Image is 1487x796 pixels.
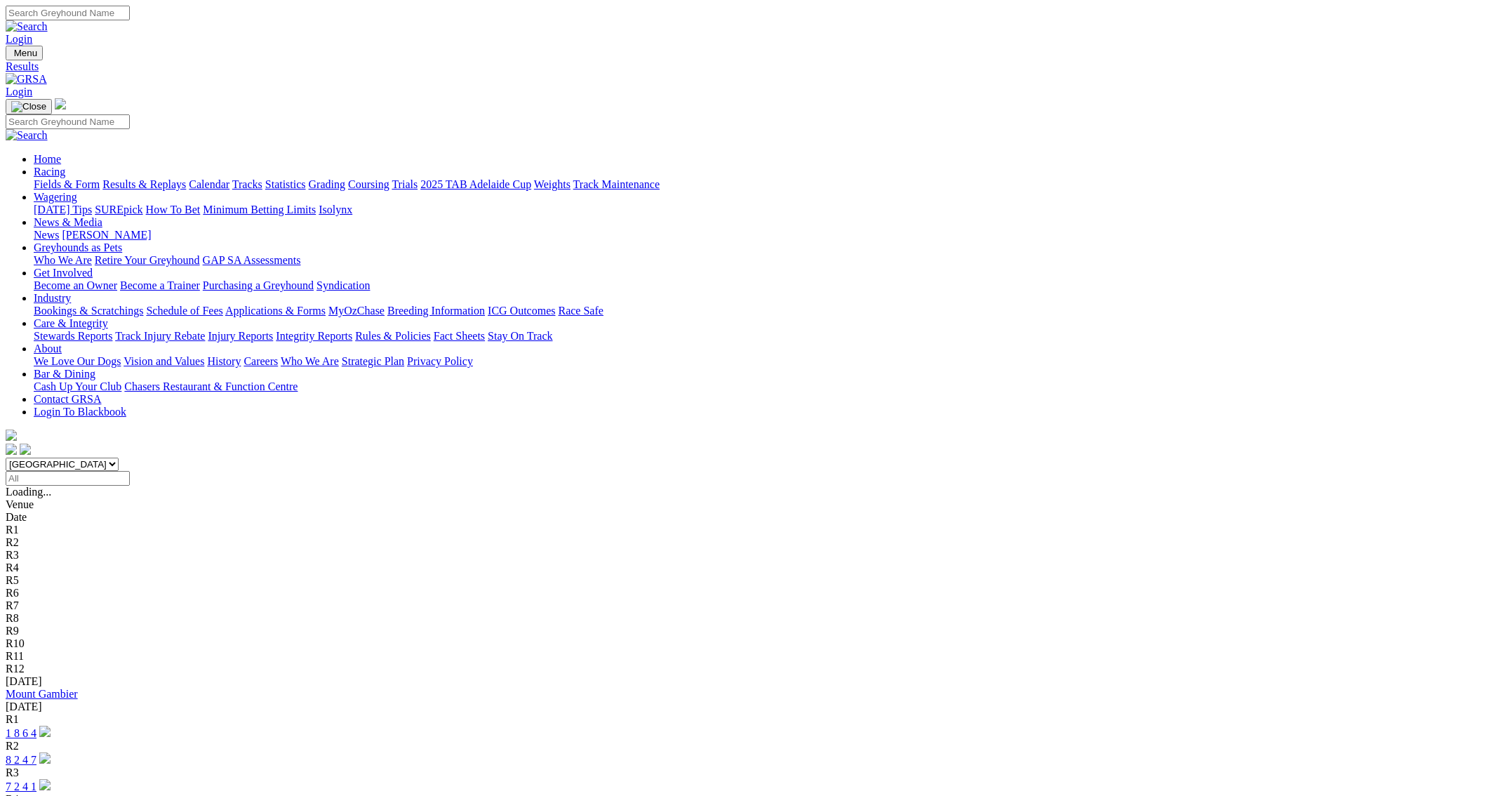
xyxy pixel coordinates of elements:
[6,549,1481,562] div: R3
[95,254,200,266] a: Retire Your Greyhound
[407,355,473,367] a: Privacy Policy
[355,330,431,342] a: Rules & Policies
[328,305,385,317] a: MyOzChase
[6,612,1481,625] div: R8
[207,355,241,367] a: History
[203,204,316,215] a: Minimum Betting Limits
[20,444,31,455] img: twitter.svg
[6,727,36,739] a: 1 8 6 4
[309,178,345,190] a: Grading
[203,279,314,291] a: Purchasing a Greyhound
[146,204,201,215] a: How To Bet
[6,663,1481,675] div: R12
[6,625,1481,637] div: R9
[6,524,1481,536] div: R1
[319,204,352,215] a: Isolynx
[420,178,531,190] a: 2025 TAB Adelaide Cup
[34,216,102,228] a: News & Media
[6,740,1481,752] div: R2
[573,178,660,190] a: Track Maintenance
[232,178,262,190] a: Tracks
[102,178,186,190] a: Results & Replays
[6,486,51,498] span: Loading...
[387,305,485,317] a: Breeding Information
[95,204,142,215] a: SUREpick
[6,60,1481,73] a: Results
[34,393,101,405] a: Contact GRSA
[558,305,603,317] a: Race Safe
[6,587,1481,599] div: R6
[6,129,48,142] img: Search
[6,471,130,486] input: Select date
[6,650,1481,663] div: R11
[392,178,418,190] a: Trials
[6,562,1481,574] div: R4
[6,430,17,441] img: logo-grsa-white.png
[434,330,485,342] a: Fact Sheets
[6,781,36,792] a: 7 2 4 1
[34,178,1481,191] div: Racing
[6,114,130,129] input: Search
[244,355,278,367] a: Careers
[34,166,65,178] a: Racing
[6,675,1481,688] div: [DATE]
[6,688,78,700] a: Mount Gambier
[6,536,1481,549] div: R2
[488,330,552,342] a: Stay On Track
[6,498,1481,511] div: Venue
[6,444,17,455] img: facebook.svg
[34,254,92,266] a: Who We Are
[34,204,1481,216] div: Wagering
[34,355,121,367] a: We Love Our Dogs
[6,6,130,20] input: Search
[534,178,571,190] a: Weights
[34,229,1481,241] div: News & Media
[146,305,222,317] a: Schedule of Fees
[203,254,301,266] a: GAP SA Assessments
[34,204,92,215] a: [DATE] Tips
[120,279,200,291] a: Become a Trainer
[189,178,229,190] a: Calendar
[34,267,93,279] a: Get Involved
[34,305,143,317] a: Bookings & Scratchings
[34,330,112,342] a: Stewards Reports
[34,279,1481,292] div: Get Involved
[39,726,51,737] img: play-circle.svg
[348,178,389,190] a: Coursing
[6,754,36,766] a: 8 2 4 7
[488,305,555,317] a: ICG Outcomes
[34,368,95,380] a: Bar & Dining
[225,305,326,317] a: Applications & Forms
[6,574,1481,587] div: R5
[34,317,108,329] a: Care & Integrity
[34,330,1481,343] div: Care & Integrity
[276,330,352,342] a: Integrity Reports
[34,254,1481,267] div: Greyhounds as Pets
[115,330,205,342] a: Track Injury Rebate
[62,229,151,241] a: [PERSON_NAME]
[6,86,32,98] a: Login
[34,229,59,241] a: News
[6,73,47,86] img: GRSA
[6,99,52,114] button: Toggle navigation
[265,178,306,190] a: Statistics
[6,599,1481,612] div: R7
[281,355,339,367] a: Who We Are
[6,767,1481,779] div: R3
[34,380,1481,393] div: Bar & Dining
[6,46,43,60] button: Toggle navigation
[124,380,298,392] a: Chasers Restaurant & Function Centre
[55,98,66,110] img: logo-grsa-white.png
[316,279,370,291] a: Syndication
[342,355,404,367] a: Strategic Plan
[6,511,1481,524] div: Date
[34,343,62,354] a: About
[34,406,126,418] a: Login To Blackbook
[34,305,1481,317] div: Industry
[11,101,46,112] img: Close
[39,779,51,790] img: play-circle.svg
[6,701,1481,713] div: [DATE]
[34,191,77,203] a: Wagering
[34,355,1481,368] div: About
